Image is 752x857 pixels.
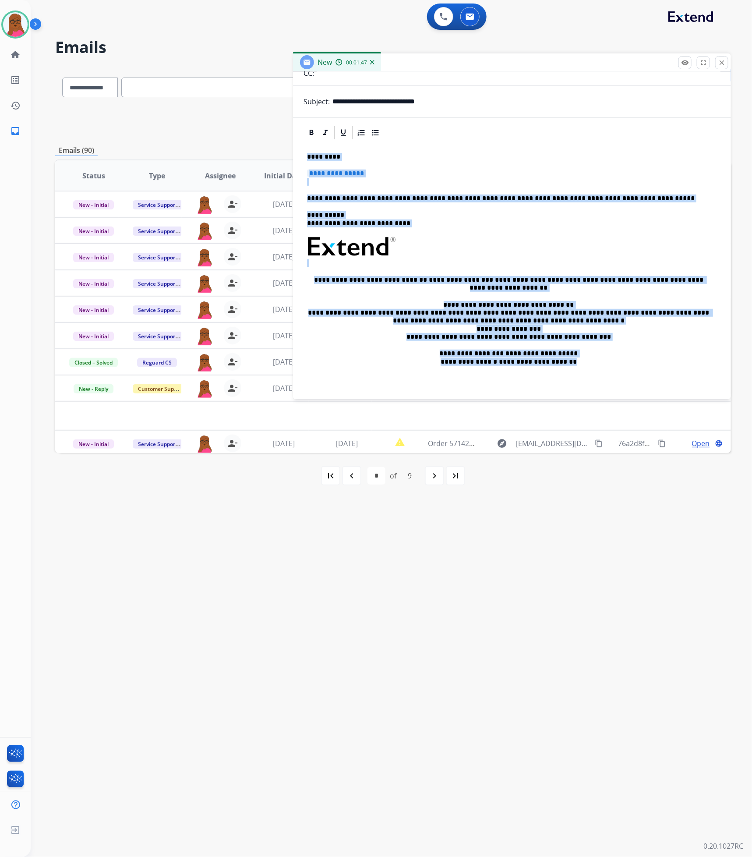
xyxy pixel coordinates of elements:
[273,383,295,393] span: [DATE]
[227,383,238,393] mat-icon: person_remove
[133,253,183,262] span: Service Support
[227,278,238,288] mat-icon: person_remove
[73,200,114,209] span: New - Initial
[73,305,114,315] span: New - Initial
[196,435,213,453] img: agent-avatar
[149,170,165,181] span: Type
[73,279,114,288] span: New - Initial
[73,227,114,236] span: New - Initial
[305,126,318,139] div: Bold
[658,439,666,447] mat-icon: content_copy
[355,126,368,139] div: Ordered List
[516,438,590,449] span: [EMAIL_ADDRESS][DOMAIN_NAME]
[196,222,213,240] img: agent-avatar
[227,357,238,367] mat-icon: person_remove
[369,126,382,139] div: Bullet List
[618,439,752,448] span: 76a2d8f6-addf-431b-a765-5985274365d6
[133,227,183,236] span: Service Support
[227,225,238,236] mat-icon: person_remove
[133,279,183,288] span: Service Support
[390,471,396,481] div: of
[196,274,213,293] img: agent-avatar
[699,59,707,67] mat-icon: fullscreen
[227,199,238,209] mat-icon: person_remove
[133,200,183,209] span: Service Support
[227,304,238,315] mat-icon: person_remove
[73,332,114,341] span: New - Initial
[304,68,314,78] p: CC:
[73,253,114,262] span: New - Initial
[273,278,295,288] span: [DATE]
[55,39,731,56] h2: Emails
[336,439,358,448] span: [DATE]
[715,439,723,447] mat-icon: language
[595,439,603,447] mat-icon: content_copy
[196,327,213,345] img: agent-avatar
[692,438,710,449] span: Open
[428,439,489,448] span: Order 5714250100
[681,59,689,67] mat-icon: remove_red_eye
[273,199,295,209] span: [DATE]
[450,471,461,481] mat-icon: last_page
[3,12,28,37] img: avatar
[395,437,405,447] mat-icon: report_problem
[227,438,238,449] mat-icon: person_remove
[55,145,98,156] p: Emails (90)
[196,248,213,266] img: agent-avatar
[273,305,295,314] span: [DATE]
[10,50,21,60] mat-icon: home
[273,252,295,262] span: [DATE]
[304,96,330,107] p: Subject:
[82,170,105,181] span: Status
[205,170,236,181] span: Assignee
[133,439,183,449] span: Service Support
[73,439,114,449] span: New - Initial
[74,384,113,393] span: New - Reply
[69,358,118,367] span: Closed – Solved
[196,379,213,398] img: agent-avatar
[133,384,190,393] span: Customer Support
[227,330,238,341] mat-icon: person_remove
[273,226,295,235] span: [DATE]
[319,126,332,139] div: Italic
[318,57,332,67] span: New
[346,59,367,66] span: 00:01:47
[497,438,507,449] mat-icon: explore
[703,841,743,852] p: 0.20.1027RC
[273,331,295,340] span: [DATE]
[196,195,213,214] img: agent-avatar
[196,301,213,319] img: agent-avatar
[718,59,726,67] mat-icon: close
[429,471,440,481] mat-icon: navigate_next
[273,357,295,367] span: [DATE]
[133,305,183,315] span: Service Support
[133,332,183,341] span: Service Support
[10,100,21,111] mat-icon: history
[137,358,177,367] span: Reguard CS
[337,126,350,139] div: Underline
[273,439,295,448] span: [DATE]
[346,471,357,481] mat-icon: navigate_before
[264,170,304,181] span: Initial Date
[401,467,419,485] div: 9
[325,471,336,481] mat-icon: first_page
[196,353,213,372] img: agent-avatar
[227,251,238,262] mat-icon: person_remove
[10,75,21,85] mat-icon: list_alt
[10,126,21,136] mat-icon: inbox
